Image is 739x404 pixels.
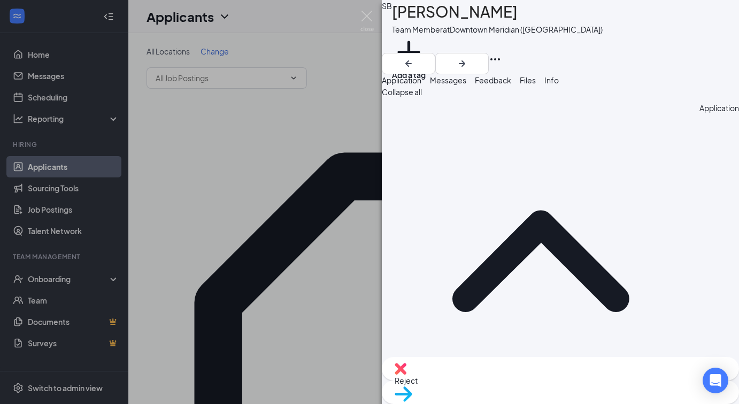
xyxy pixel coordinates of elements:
div: Team Member at Downtown Meridian ([GEOGRAPHIC_DATA]) [392,24,603,35]
span: Info [544,75,559,85]
button: ArrowLeftNew [382,53,435,74]
span: Application [382,75,421,85]
span: Reject [395,376,418,385]
svg: Ellipses [489,53,502,66]
span: Files [520,75,536,85]
svg: ArrowLeftNew [402,57,415,70]
span: Collapse all [382,87,422,97]
button: ArrowRight [435,53,489,74]
button: PlusAdd a tag [392,35,426,81]
span: Messages [430,75,466,85]
span: Feedback [475,75,511,85]
svg: ArrowRight [456,57,468,70]
svg: Plus [392,35,426,69]
div: Open Intercom Messenger [703,368,728,393]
